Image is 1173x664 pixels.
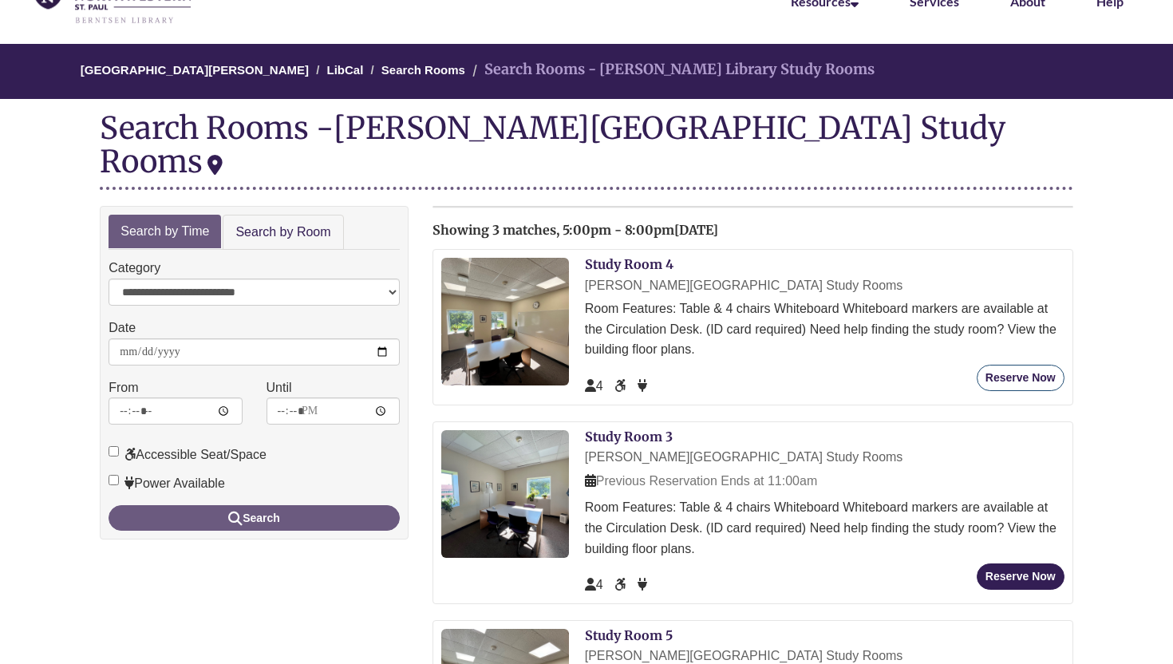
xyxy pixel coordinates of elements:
div: [PERSON_NAME][GEOGRAPHIC_DATA] Study Rooms [100,109,1005,180]
span: The capacity of this space [585,578,603,591]
div: [PERSON_NAME][GEOGRAPHIC_DATA] Study Rooms [585,275,1064,296]
img: Study Room 3 [441,430,569,558]
button: Reserve Now [977,563,1064,590]
button: Reserve Now [977,365,1064,391]
span: Power Available [638,578,647,591]
a: Search Rooms [381,63,465,77]
label: Accessible Seat/Space [109,445,267,465]
label: Category [109,258,160,279]
h2: Showing 3 matches [432,223,1073,238]
span: Accessible Seat/Space [614,578,629,591]
li: Search Rooms - [PERSON_NAME] Library Study Rooms [468,58,875,81]
a: LibCal [327,63,364,77]
nav: Breadcrumb [100,44,1073,99]
input: Accessible Seat/Space [109,446,119,457]
label: Until [267,377,292,398]
input: Power Available [109,475,119,485]
a: Study Room 5 [585,627,673,643]
a: Search by Room [223,215,343,251]
span: Accessible Seat/Space [614,379,629,393]
span: Previous Reservation Ends at 11:00am [585,474,817,488]
div: Search Rooms - [100,111,1073,189]
span: , 5:00pm - 8:00pm[DATE] [556,222,718,238]
a: Study Room 3 [585,429,673,445]
div: [PERSON_NAME][GEOGRAPHIC_DATA] Study Rooms [585,447,1064,468]
img: Study Room 4 [441,258,569,385]
span: Power Available [638,379,647,393]
label: Date [109,318,136,338]
div: Room Features: Table & 4 chairs Whiteboard Whiteboard markers are available at the Circulation De... [585,298,1064,360]
a: Study Room 4 [585,256,673,272]
div: Room Features: Table & 4 chairs Whiteboard Whiteboard markers are available at the Circulation De... [585,497,1064,559]
span: The capacity of this space [585,379,603,393]
label: Power Available [109,473,225,494]
button: Search [109,505,400,531]
a: [GEOGRAPHIC_DATA][PERSON_NAME] [81,63,309,77]
label: From [109,377,138,398]
a: Search by Time [109,215,221,249]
